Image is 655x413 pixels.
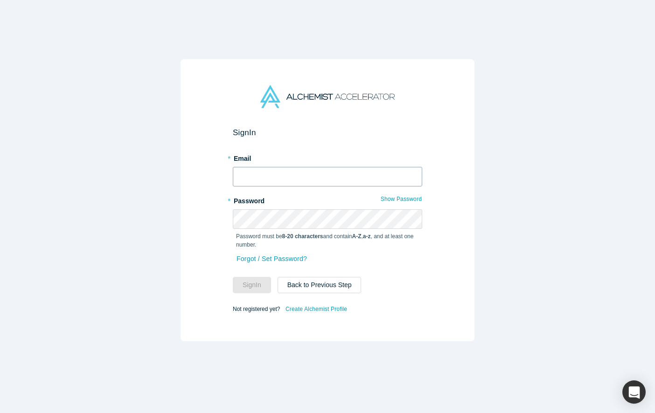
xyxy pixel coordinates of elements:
[278,277,362,293] button: Back to Previous Step
[233,151,422,164] label: Email
[260,85,395,108] img: Alchemist Accelerator Logo
[236,251,307,267] a: Forgot / Set Password?
[380,193,422,205] button: Show Password
[363,233,371,240] strong: a-z
[233,128,422,138] h2: Sign In
[233,193,422,206] label: Password
[233,277,271,293] button: SignIn
[352,233,362,240] strong: A-Z
[282,233,323,240] strong: 8-20 characters
[285,303,348,315] a: Create Alchemist Profile
[233,305,280,312] span: Not registered yet?
[236,232,419,249] p: Password must be and contain , , and at least one number.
